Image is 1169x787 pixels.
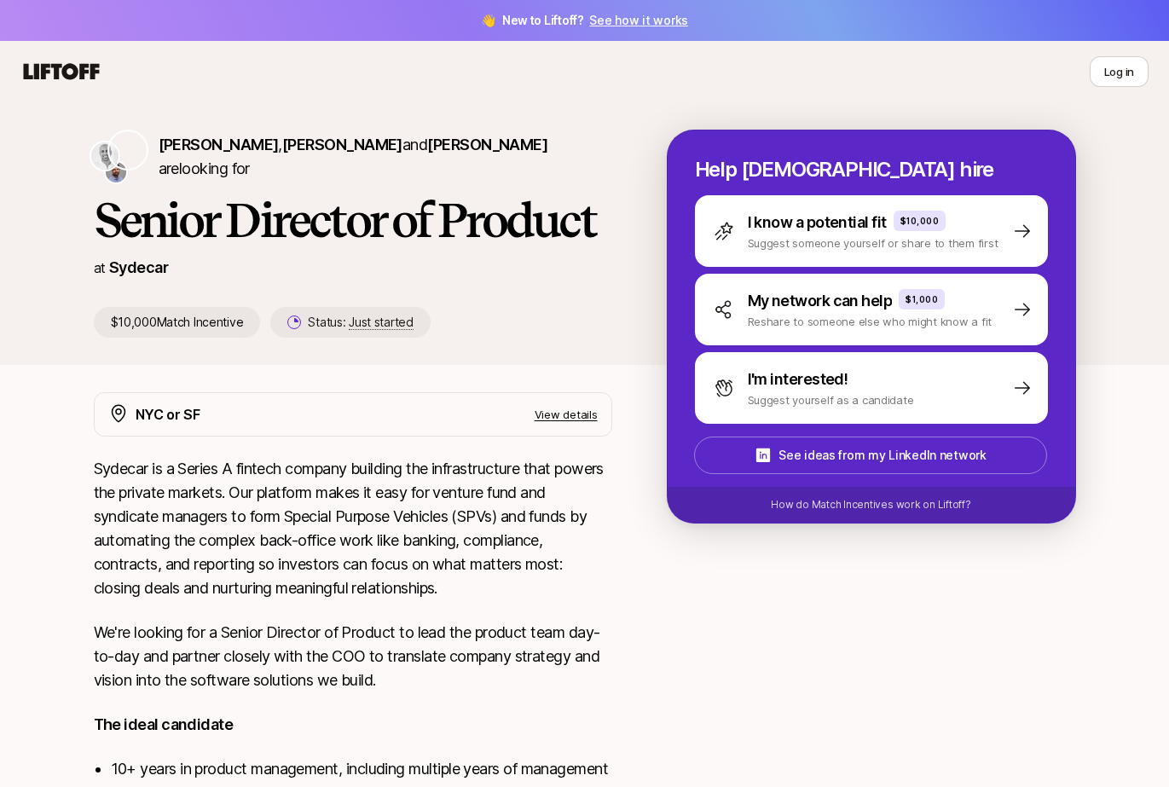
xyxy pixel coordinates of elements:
p: NYC or SF [136,403,200,425]
span: Just started [349,315,414,330]
p: Sydecar is a Series A fintech company building the infrastructure that powers the private markets... [94,457,612,600]
img: Adam Hill [106,162,126,182]
button: See ideas from my LinkedIn network [694,437,1047,474]
p: $10,000 [900,214,940,228]
span: , [278,136,402,153]
p: View details [535,406,598,423]
p: Reshare to someone else who might know a fit [748,313,992,330]
p: Status: [308,312,413,333]
p: Help [DEMOGRAPHIC_DATA] hire [695,158,1048,182]
span: 👋 New to Liftoff? [481,10,688,31]
p: My network can help [748,289,893,313]
p: I'm interested! [748,367,848,391]
span: [PERSON_NAME] [159,136,279,153]
p: are looking for [159,133,612,181]
p: Suggest yourself as a candidate [748,391,914,408]
p: $10,000 Match Incentive [94,307,261,338]
span: [PERSON_NAME] [427,136,547,153]
p: at [94,257,106,279]
strong: The ideal candidate [94,715,234,733]
span: and [402,136,547,153]
span: [PERSON_NAME] [282,136,402,153]
h1: Senior Director of Product [94,194,612,246]
p: How do Match Incentives work on Liftoff? [771,497,970,512]
a: Sydecar [109,258,168,276]
button: Log in [1090,56,1149,87]
p: $1,000 [906,292,938,306]
p: Suggest someone yourself or share to them first [748,234,998,252]
p: We're looking for a Senior Director of Product to lead the product team day-to-day and partner cl... [94,621,612,692]
p: See ideas from my LinkedIn network [778,445,986,466]
a: See how it works [589,13,688,27]
p: I know a potential fit [748,211,887,234]
img: Nik Talreja [91,142,119,170]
